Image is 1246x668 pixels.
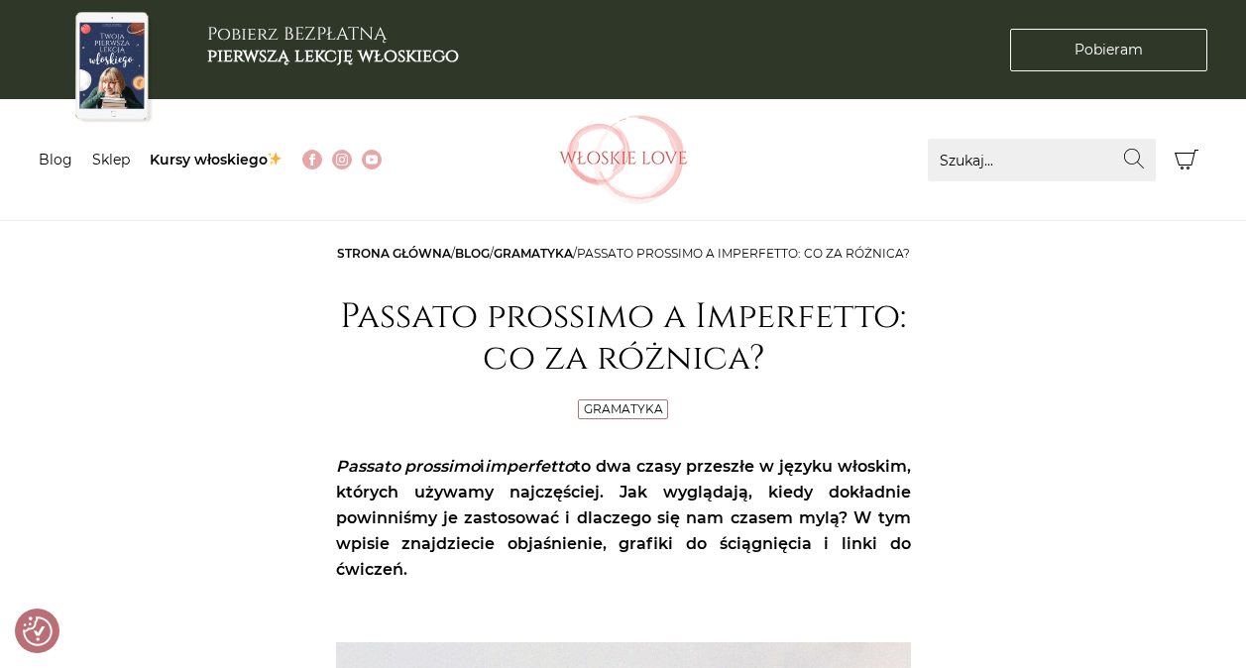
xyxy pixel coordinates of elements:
em: imperfetto [485,457,574,476]
h1: Passato prossimo a Imperfetto: co za różnica? [336,296,911,380]
h3: Pobierz BEZPŁATNĄ [207,24,459,66]
a: Strona główna [337,246,451,261]
a: Gramatyka [494,246,573,261]
input: Szukaj... [928,139,1156,181]
a: Kursy włoskiego [150,151,283,168]
img: ✨ [268,152,282,166]
a: Blog [39,151,72,168]
img: Revisit consent button [23,616,53,646]
span: / / / [337,246,910,261]
button: Preferencje co do zgód [23,616,53,646]
a: Gramatyka [584,401,663,416]
a: Sklep [92,151,130,168]
em: Passato prossimo [336,457,481,476]
button: Koszyk [1166,139,1208,181]
span: Passato prossimo a Imperfetto: co za różnica? [577,246,910,261]
span: Pobieram [1075,40,1143,60]
p: i to dwa czasy przeszłe w języku włoskim, których używamy najczęściej. Jak wyglądają, kiedy dokła... [336,454,911,583]
a: Blog [455,246,490,261]
b: pierwszą lekcję włoskiego [207,44,459,68]
img: Włoskielove [559,115,688,204]
a: Pobieram [1010,29,1207,71]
